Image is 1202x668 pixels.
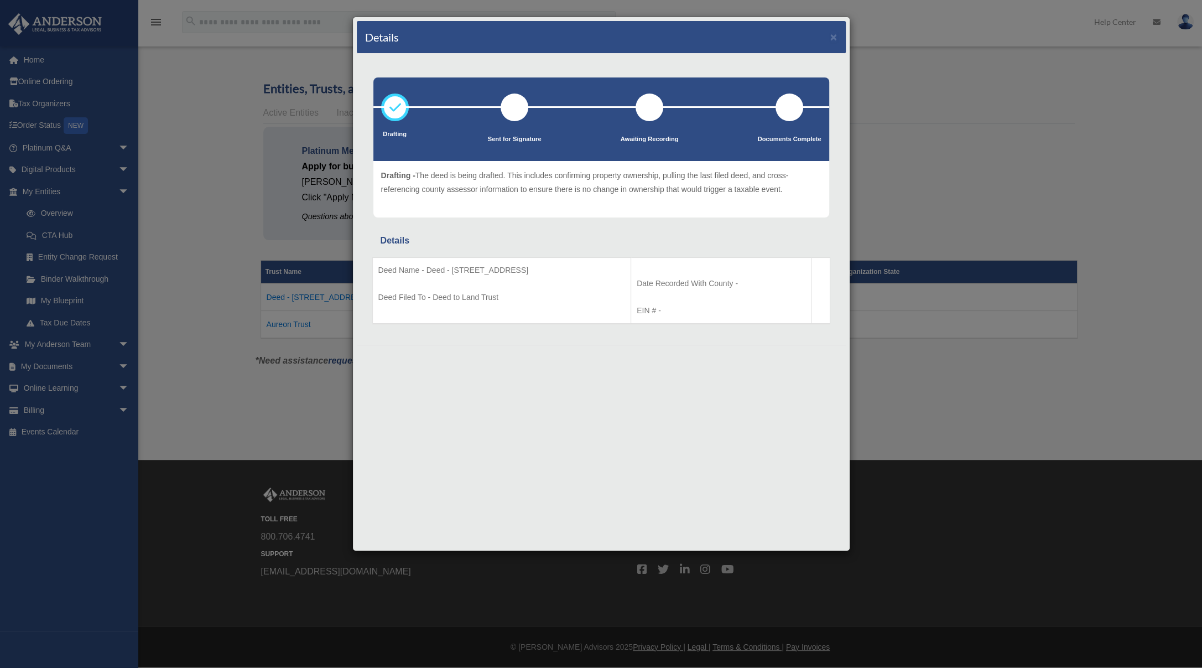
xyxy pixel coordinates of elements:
span: Drafting - [381,171,415,180]
p: The deed is being drafted. This includes confirming property ownership, pulling the last filed de... [381,169,821,196]
p: Deed Filed To - Deed to Land Trust [378,291,626,304]
p: Documents Complete [758,134,821,145]
p: Deed Name - Deed - [STREET_ADDRESS] [378,263,626,277]
div: Details [381,233,822,248]
button: × [830,31,837,43]
p: Drafting [381,129,409,140]
p: Awaiting Recording [621,134,679,145]
p: Sent for Signature [488,134,542,145]
p: EIN # - [637,304,805,318]
h4: Details [365,29,399,45]
p: Date Recorded With County - [637,277,805,291]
